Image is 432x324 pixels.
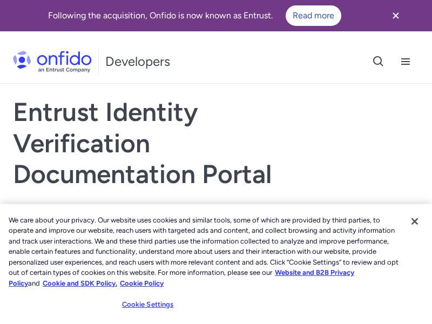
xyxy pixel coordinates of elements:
[13,97,297,190] h1: Entrust Identity Verification Documentation Portal
[13,5,376,26] div: Following the acquisition, Onfido is now known as Entrust.
[372,55,385,68] svg: Open search button
[114,294,181,315] button: Cookie Settings
[376,2,416,29] button: Close banner
[403,210,427,233] button: Close
[389,9,402,22] svg: Close banner
[105,53,170,70] h1: Developers
[399,55,412,68] svg: Open navigation menu button
[9,268,354,287] a: More information about our cookie policy., opens in a new tab
[286,5,341,26] a: Read more
[365,48,392,75] button: Open search button
[9,215,402,289] div: We care about your privacy. Our website uses cookies and similar tools, some of which are provide...
[120,279,164,287] a: Cookie Policy
[43,279,117,287] a: Cookie and SDK Policy.
[13,51,92,72] img: Onfido Logo
[392,48,419,75] button: Open navigation menu button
